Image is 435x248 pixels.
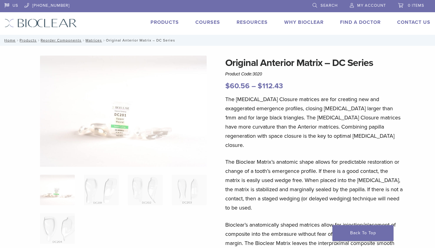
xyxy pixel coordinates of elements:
bdi: 60.56 [225,82,250,90]
a: Products [150,19,179,25]
p: The Bioclear Matrix’s anatomic shape allows for predictable restoration or change of a tooth’s em... [225,157,403,212]
img: Original Anterior Matrix - DC Series - Image 2 [84,175,119,205]
span: / [82,39,85,42]
img: Anterior-Original-DC-Series-Matrices-324x324.jpg [40,175,75,205]
a: Reorder Components [41,38,82,42]
span: 3020 [252,71,262,76]
a: Find A Doctor [340,19,381,25]
span: / [16,39,20,42]
span: – [252,82,256,90]
span: $ [258,82,262,90]
span: $ [225,82,230,90]
span: Search [321,3,338,8]
span: 0 items [408,3,424,8]
bdi: 112.43 [258,82,283,90]
span: My Account [357,3,386,8]
a: Courses [195,19,220,25]
a: Resources [237,19,268,25]
a: Matrices [85,38,102,42]
img: Original Anterior Matrix - DC Series - Image 3 [128,175,163,205]
img: Original Anterior Matrix - DC Series - Image 5 [40,213,75,244]
img: Anterior Original DC Series Matrices [40,56,207,167]
img: Original Anterior Matrix - DC Series - Image 4 [172,175,207,205]
a: Contact Us [397,19,430,25]
p: The [MEDICAL_DATA] Closure matrices are for creating new and exaggerated emergence profiles, clos... [225,95,403,150]
span: / [102,39,106,42]
a: Back To Top [332,225,393,241]
img: Bioclear [5,19,77,27]
span: / [37,39,41,42]
h1: Original Anterior Matrix – DC Series [225,56,403,70]
span: Product Code: [225,71,262,76]
a: Why Bioclear [284,19,324,25]
a: Home [2,38,16,42]
a: Products [20,38,37,42]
